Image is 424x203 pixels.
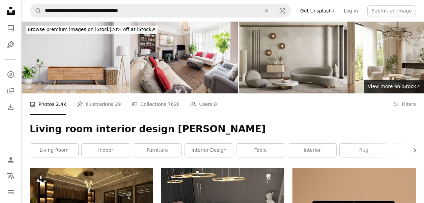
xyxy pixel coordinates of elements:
[236,144,285,157] a: table
[340,144,388,157] a: rug
[340,5,362,16] a: Log in
[28,27,111,32] span: Browse premium images on iStock |
[296,5,340,16] a: Get Unsplash+
[274,4,290,17] button: Visual search
[190,93,217,115] a: Users 0
[367,5,416,16] button: Submit an image
[4,169,18,183] button: Language
[30,144,78,157] a: living room
[133,144,181,157] a: furniture
[288,144,336,157] a: interior
[22,22,130,93] img: Wood TV cabinet interior wall mockup in modern empty room,minimal design.
[22,22,162,38] a: Browse premium images on iStock|20% off at iStock↗
[4,153,18,167] a: Log in / Sign up
[4,100,18,114] a: Download History
[408,144,416,157] button: scroll list to the right
[4,22,18,35] a: Photos
[130,22,238,93] img: Beautiful cozy home interior
[4,38,18,51] a: Illustrations
[393,93,416,115] button: Filters
[30,123,416,135] h1: Living room interior design [PERSON_NAME]
[30,4,291,18] form: Find visuals sitewide
[214,100,217,108] span: 0
[368,84,420,89] span: View more on iStock ↗
[4,84,18,97] a: Collections
[132,93,179,115] a: Collections 762k
[30,4,41,17] button: Search Unsplash
[4,68,18,81] a: Explore
[239,22,347,93] img: Contemporary interior with concrete walls, furniture and decor. 3d render illustration mockup.
[115,100,121,108] span: 29
[185,144,233,157] a: interior design
[4,185,18,199] button: Menu
[168,100,179,108] span: 762k
[259,4,274,17] button: Clear
[28,27,156,32] span: 20% off at iStock ↗
[82,144,130,157] a: indoor
[364,80,424,93] a: View more on iStock↗
[77,93,121,115] a: Illustrations 29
